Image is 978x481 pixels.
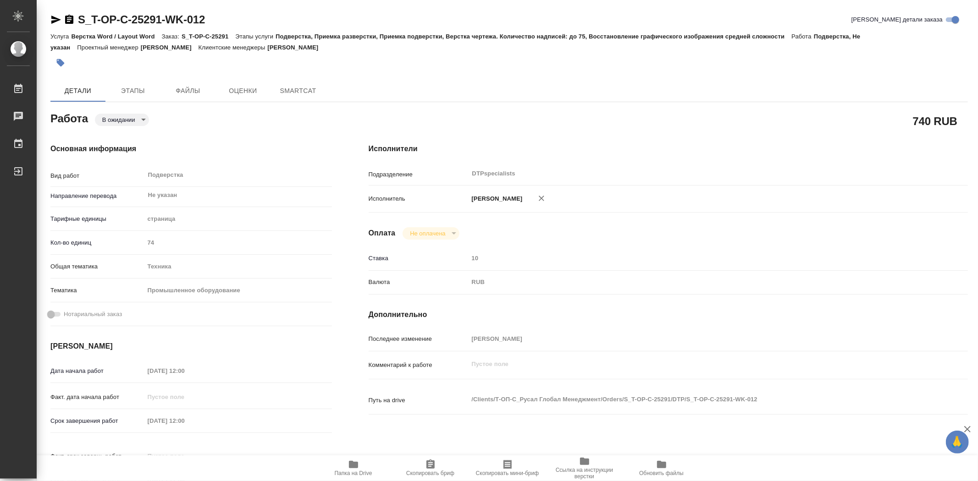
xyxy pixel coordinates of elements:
span: Нотариальный заказ [64,310,122,319]
p: Общая тематика [50,262,144,271]
p: Ставка [369,254,469,263]
span: SmartCat [276,85,320,97]
span: Обновить файлы [639,470,684,476]
p: Дата начала работ [50,366,144,376]
div: Промышленное оборудование [144,283,332,298]
input: Пустое поле [144,414,225,427]
button: Добавить тэг [50,53,71,73]
p: Тематика [50,286,144,295]
p: Этапы услуги [235,33,276,40]
p: Факт. дата начала работ [50,393,144,402]
button: Ссылка на инструкции верстки [546,455,623,481]
input: Пустое поле [144,364,225,377]
p: [PERSON_NAME] [141,44,199,51]
textarea: /Clients/Т-ОП-С_Русал Глобал Менеджмент/Orders/S_T-OP-C-25291/DTP/S_T-OP-C-25291-WK-012 [469,392,918,407]
span: Скопировать мини-бриф [476,470,539,476]
input: Пустое поле [144,390,225,404]
p: Исполнитель [369,194,469,203]
p: Верстка Word / Layout Word [71,33,161,40]
h4: Основная информация [50,143,332,154]
p: Подверстка, Приемка разверстки, Приемка подверстки, Верстка чертежа. Количество надписей: до 75, ... [276,33,791,40]
button: Скопировать мини-бриф [469,455,546,481]
span: Этапы [111,85,155,97]
p: Тарифные единицы [50,214,144,224]
p: Последнее изменение [369,334,469,344]
input: Пустое поле [144,449,225,463]
button: Не оплачена [407,230,448,237]
span: Файлы [166,85,210,97]
p: Путь на drive [369,396,469,405]
p: Подразделение [369,170,469,179]
span: Детали [56,85,100,97]
h4: Оплата [369,228,396,239]
button: Обновить файлы [623,455,700,481]
span: 🙏 [950,432,965,452]
span: Скопировать бриф [406,470,454,476]
a: S_T-OP-C-25291-WK-012 [78,13,205,26]
p: [PERSON_NAME] [267,44,325,51]
h4: Дополнительно [369,309,968,320]
button: Скопировать ссылку для ЯМессенджера [50,14,61,25]
p: [PERSON_NAME] [469,194,523,203]
button: Скопировать бриф [392,455,469,481]
p: Кол-во единиц [50,238,144,247]
div: В ожидании [403,227,459,240]
span: Оценки [221,85,265,97]
span: Папка на Drive [335,470,372,476]
p: Комментарий к работе [369,361,469,370]
p: Валюта [369,278,469,287]
button: В ожидании [99,116,138,124]
h2: 740 RUB [913,113,957,129]
input: Пустое поле [144,236,332,249]
p: Работа [791,33,814,40]
button: Удалить исполнителя [531,188,552,208]
p: Услуга [50,33,71,40]
p: Клиентские менеджеры [199,44,268,51]
input: Пустое поле [469,332,918,345]
h4: Исполнители [369,143,968,154]
p: S_T-OP-C-25291 [182,33,235,40]
input: Пустое поле [469,251,918,265]
p: Направление перевода [50,191,144,201]
h2: Работа [50,109,88,126]
p: Заказ: [162,33,182,40]
p: Проектный менеджер [77,44,140,51]
p: Вид работ [50,171,144,180]
button: Скопировать ссылку [64,14,75,25]
h4: [PERSON_NAME] [50,341,332,352]
div: В ожидании [95,114,149,126]
p: Факт. срок заверш. работ [50,452,144,461]
div: страница [144,211,332,227]
button: 🙏 [946,431,969,454]
span: [PERSON_NAME] детали заказа [851,15,943,24]
div: RUB [469,274,918,290]
p: Срок завершения работ [50,416,144,426]
span: Ссылка на инструкции верстки [552,467,618,480]
button: Папка на Drive [315,455,392,481]
div: Техника [144,259,332,274]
